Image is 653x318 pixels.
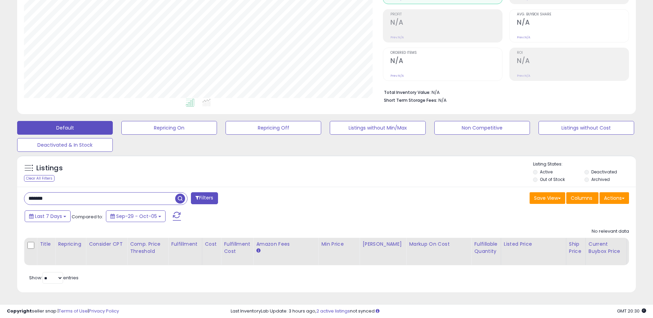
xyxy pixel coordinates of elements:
span: Last 7 Days [35,213,62,220]
label: Active [540,169,553,175]
label: Out of Stock [540,176,565,182]
label: Deactivated [591,169,617,175]
div: seller snap | | [7,308,119,315]
button: Repricing Off [226,121,321,135]
button: Deactivated & In Stock [17,138,113,152]
div: Repricing [58,241,83,248]
label: Archived [591,176,610,182]
div: Amazon Fees [256,241,315,248]
div: Title [40,241,52,248]
button: Filters [191,192,218,204]
h2: N/A [390,19,502,28]
div: Markup on Cost [409,241,468,248]
b: Total Inventory Value: [384,89,431,95]
button: Columns [566,192,598,204]
button: Sep-29 - Oct-05 [106,210,166,222]
div: Fulfillment Cost [224,241,250,255]
button: Repricing On [121,121,217,135]
span: N/A [438,97,447,103]
div: Comp. Price Threshold [130,241,165,255]
div: Ship Price [569,241,583,255]
h2: N/A [517,57,629,66]
a: 2 active listings [316,308,350,314]
span: Ordered Items [390,51,502,55]
span: Columns [571,195,592,201]
h2: N/A [517,19,629,28]
span: Show: entries [29,274,78,281]
span: 2025-10-13 20:30 GMT [617,308,646,314]
span: Sep-29 - Oct-05 [116,213,157,220]
small: Prev: N/A [390,74,404,78]
h5: Listings [36,163,63,173]
button: Actions [600,192,629,204]
div: [PERSON_NAME] [362,241,403,248]
a: Privacy Policy [89,308,119,314]
div: Cost [205,241,218,248]
strong: Copyright [7,308,32,314]
button: Non Competitive [434,121,530,135]
div: Fulfillable Quantity [474,241,498,255]
div: No relevant data [592,228,629,235]
small: Prev: N/A [517,74,530,78]
button: Save View [530,192,565,204]
div: Consider CPT [89,241,124,248]
div: Current Buybox Price [589,241,624,255]
small: Prev: N/A [390,35,404,39]
span: Profit [390,13,502,16]
h2: N/A [390,57,502,66]
small: Prev: N/A [517,35,530,39]
p: Listing States: [533,161,636,168]
button: Last 7 Days [25,210,71,222]
button: Listings without Min/Max [330,121,425,135]
div: Last InventoryLab Update: 3 hours ago, not synced. [231,308,646,315]
small: Amazon Fees. [256,248,260,254]
span: ROI [517,51,629,55]
div: Min Price [321,241,356,248]
b: Short Term Storage Fees: [384,97,437,103]
button: Default [17,121,113,135]
th: The percentage added to the cost of goods (COGS) that forms the calculator for Min & Max prices. [406,238,471,265]
li: N/A [384,88,624,96]
a: Terms of Use [59,308,88,314]
button: Listings without Cost [539,121,634,135]
span: Avg. Buybox Share [517,13,629,16]
div: Fulfillment [171,241,199,248]
div: Clear All Filters [24,175,55,182]
span: Compared to: [72,213,103,220]
div: Listed Price [504,241,563,248]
